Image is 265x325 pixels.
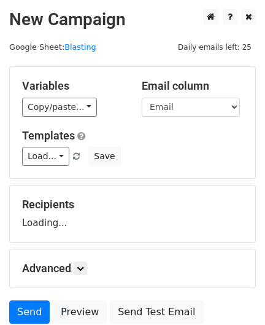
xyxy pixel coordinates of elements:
a: Daily emails left: 25 [174,42,256,52]
a: Copy/paste... [22,98,97,117]
a: Send Test Email [110,300,203,324]
a: Blasting [64,42,96,52]
a: Templates [22,129,75,142]
div: Loading... [22,198,243,230]
h5: Recipients [22,198,243,211]
a: Send [9,300,50,324]
button: Save [88,147,120,166]
span: Daily emails left: 25 [174,41,256,54]
h5: Email column [142,79,243,93]
h2: New Campaign [9,9,256,30]
small: Google Sheet: [9,42,96,52]
h5: Variables [22,79,123,93]
a: Load... [22,147,69,166]
h5: Advanced [22,262,243,275]
a: Preview [53,300,107,324]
